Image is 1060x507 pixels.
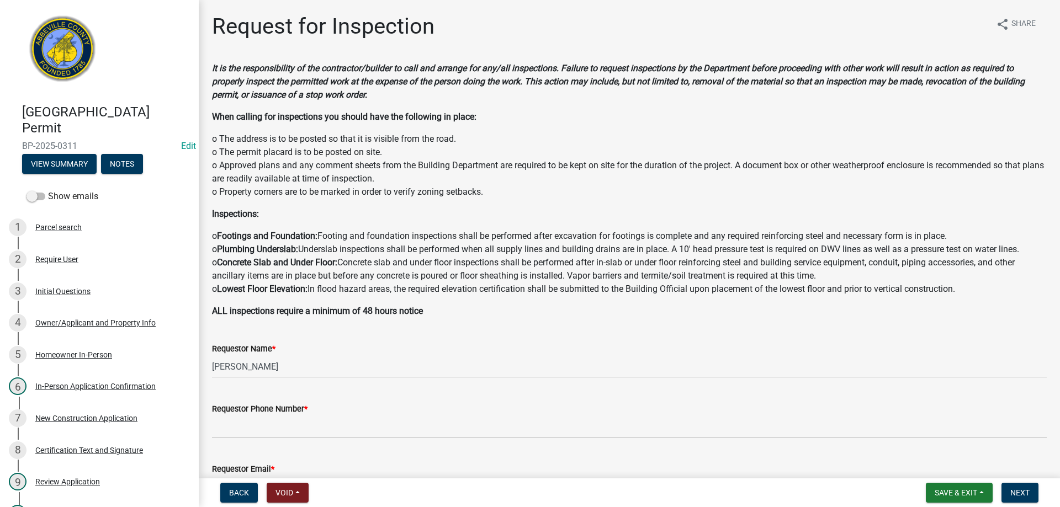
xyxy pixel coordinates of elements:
[9,441,26,459] div: 8
[22,104,190,136] h4: [GEOGRAPHIC_DATA] Permit
[267,483,309,503] button: Void
[35,351,112,359] div: Homeowner In-Person
[212,230,1047,296] p: o Footing and foundation inspections shall be performed after excavation for footings is complete...
[101,154,143,174] button: Notes
[9,346,26,364] div: 5
[9,409,26,427] div: 7
[217,231,317,241] strong: Footings and Foundation:
[35,319,156,327] div: Owner/Applicant and Property Info
[1001,483,1038,503] button: Next
[926,483,993,503] button: Save & Exit
[35,287,91,295] div: Initial Questions
[26,190,98,203] label: Show emails
[212,111,476,122] strong: When calling for inspections you should have the following in place:
[22,160,97,169] wm-modal-confirm: Summary
[9,250,26,268] div: 2
[35,478,100,485] div: Review Application
[212,13,434,40] h1: Request for Inspection
[212,132,1047,199] p: o The address is to be posted so that it is visible from the road. o The permit placard is to be ...
[212,405,308,413] label: Requestor Phone Number
[987,13,1045,35] button: shareShare
[181,141,196,151] wm-modal-confirm: Edit Application Number
[35,382,156,390] div: In-Person Application Confirmation
[35,446,143,454] div: Certification Text and Signature
[212,466,274,473] label: Requestor Email
[1010,488,1030,497] span: Next
[220,483,258,503] button: Back
[212,306,423,316] strong: ALL inspections require a minimum of 48 hours notice
[996,18,1009,31] i: share
[217,284,308,294] strong: Lowest Floor Elevation:
[217,257,337,268] strong: Concrete Slab and Under Floor:
[22,154,97,174] button: View Summary
[35,414,137,422] div: New Construction Application
[9,314,26,332] div: 4
[22,12,103,93] img: Abbeville County, South Carolina
[35,223,82,231] div: Parcel search
[22,141,177,151] span: BP-2025-0311
[229,488,249,497] span: Back
[9,377,26,395] div: 6
[1011,18,1036,31] span: Share
[212,209,259,219] strong: Inspections:
[212,345,275,353] label: Requestor Name
[9,218,26,236] div: 1
[935,488,977,497] span: Save & Exit
[9,473,26,490] div: 9
[9,282,26,300] div: 3
[212,63,1025,100] strong: It is the responsibility of the contractor/builder to call and arrange for any/all inspections. F...
[275,488,293,497] span: Void
[101,160,143,169] wm-modal-confirm: Notes
[181,141,196,151] a: Edit
[35,255,78,263] div: Require User
[217,244,298,254] strong: Plumbing Underslab:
